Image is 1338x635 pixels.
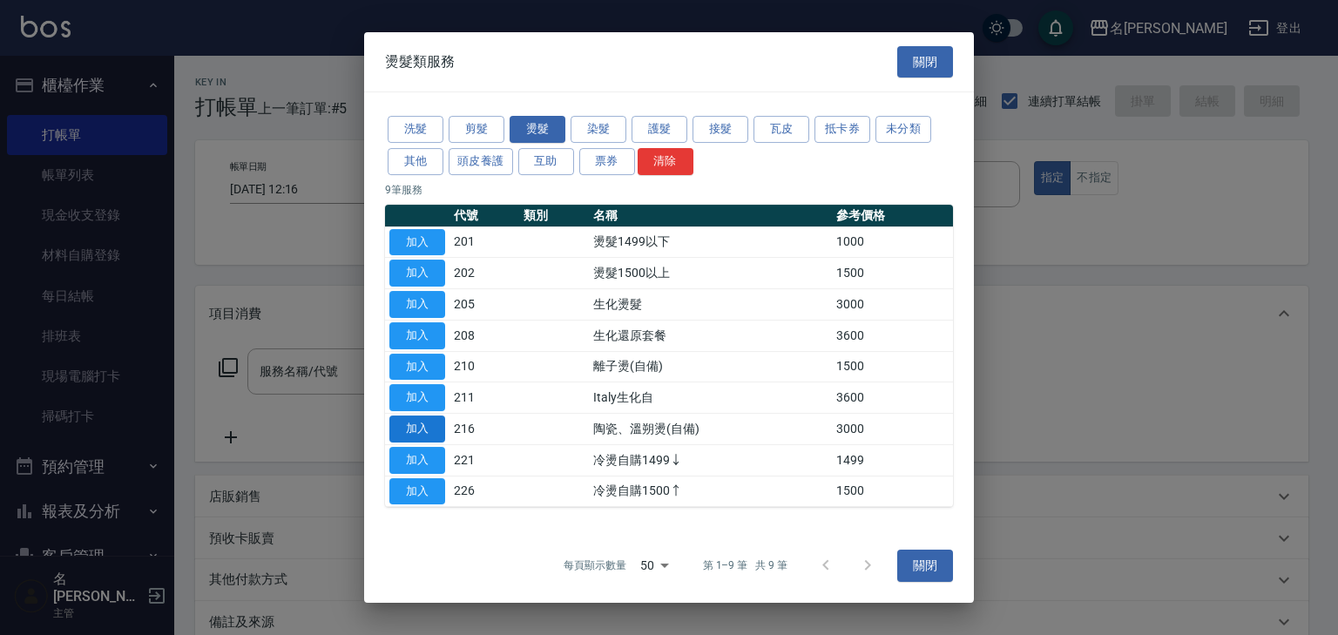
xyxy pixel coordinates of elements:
[449,148,513,175] button: 頭皮養護
[519,205,589,227] th: 類別
[589,351,831,382] td: 離子燙(自備)
[389,415,445,442] button: 加入
[449,476,519,507] td: 226
[832,444,953,476] td: 1499
[633,542,675,589] div: 50
[579,148,635,175] button: 票券
[832,226,953,258] td: 1000
[875,116,931,143] button: 未分類
[832,414,953,445] td: 3000
[510,116,565,143] button: 燙髮
[449,382,519,414] td: 211
[389,384,445,411] button: 加入
[589,289,831,321] td: 生化燙髮
[389,229,445,256] button: 加入
[703,557,787,573] p: 第 1–9 筆 共 9 筆
[897,550,953,582] button: 關閉
[388,116,443,143] button: 洗髮
[518,148,574,175] button: 互助
[449,444,519,476] td: 221
[832,476,953,507] td: 1500
[589,382,831,414] td: Italy生化自
[389,447,445,474] button: 加入
[389,478,445,505] button: 加入
[832,258,953,289] td: 1500
[589,444,831,476] td: 冷燙自購1499↓
[389,260,445,287] button: 加入
[897,46,953,78] button: 關閉
[589,414,831,445] td: 陶瓷、溫朔燙(自備)
[832,351,953,382] td: 1500
[449,258,519,289] td: 202
[385,53,455,71] span: 燙髮類服務
[449,205,519,227] th: 代號
[389,354,445,381] button: 加入
[389,291,445,318] button: 加入
[632,116,687,143] button: 護髮
[753,116,809,143] button: 瓦皮
[571,116,626,143] button: 染髮
[388,148,443,175] button: 其他
[814,116,870,143] button: 抵卡券
[832,289,953,321] td: 3000
[389,322,445,349] button: 加入
[449,351,519,382] td: 210
[589,476,831,507] td: 冷燙自購1500↑
[564,557,626,573] p: 每頁顯示數量
[385,182,953,198] p: 9 筆服務
[589,205,831,227] th: 名稱
[832,205,953,227] th: 參考價格
[638,148,693,175] button: 清除
[449,116,504,143] button: 剪髮
[449,289,519,321] td: 205
[449,414,519,445] td: 216
[589,226,831,258] td: 燙髮1499以下
[832,320,953,351] td: 3600
[449,320,519,351] td: 208
[449,226,519,258] td: 201
[693,116,748,143] button: 接髮
[589,320,831,351] td: 生化還原套餐
[589,258,831,289] td: 燙髮1500以上
[832,382,953,414] td: 3600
